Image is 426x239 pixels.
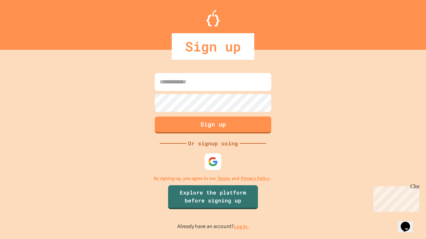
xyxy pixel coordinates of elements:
[186,139,240,147] div: Or signup using
[3,3,46,42] div: Chat with us now!Close
[218,175,230,182] a: Terms
[168,185,258,209] a: Explore the platform before signing up
[241,175,270,182] a: Privacy Policy
[234,223,249,230] a: Log in.
[155,117,271,133] button: Sign up
[371,184,419,212] iframe: chat widget
[398,212,419,232] iframe: chat widget
[154,175,273,182] p: By signing up, you agree to our and .
[177,222,249,231] p: Already have an account?
[208,157,218,167] img: google-icon.svg
[172,33,254,60] div: Sign up
[206,10,220,27] img: Logo.svg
